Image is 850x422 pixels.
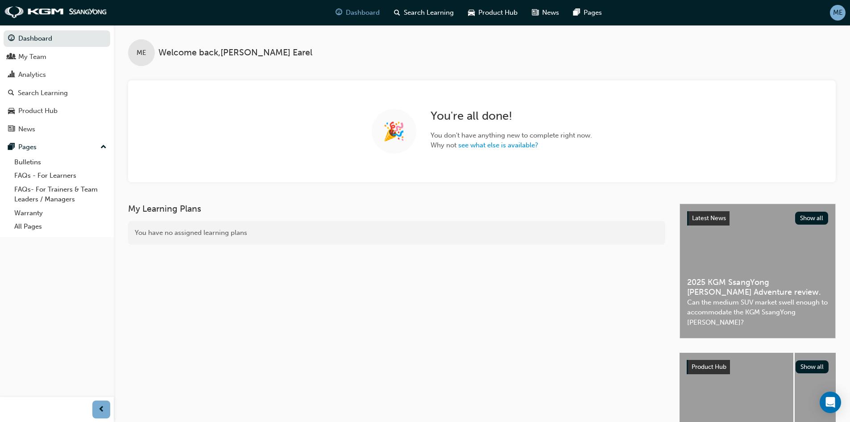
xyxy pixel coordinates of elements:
a: news-iconNews [525,4,566,22]
button: Pages [4,139,110,155]
span: guage-icon [8,35,15,43]
span: Pages [584,8,602,18]
a: Search Learning [4,85,110,101]
a: guage-iconDashboard [328,4,387,22]
span: chart-icon [8,71,15,79]
div: Search Learning [18,88,68,98]
span: search-icon [394,7,400,18]
a: Product HubShow all [687,360,829,374]
a: Latest NewsShow all [687,211,828,226]
a: pages-iconPages [566,4,609,22]
span: ME [137,48,146,58]
span: Product Hub [692,363,726,371]
span: car-icon [8,107,15,115]
span: Dashboard [346,8,380,18]
button: ME [830,5,846,21]
div: Product Hub [18,106,58,116]
h3: My Learning Plans [128,204,665,214]
span: Why not [431,140,592,150]
span: pages-icon [573,7,580,18]
span: Search Learning [404,8,454,18]
img: kgm [4,6,107,19]
span: people-icon [8,53,15,61]
span: guage-icon [336,7,342,18]
div: News [18,124,35,134]
span: news-icon [8,125,15,134]
a: Bulletins [11,155,110,169]
button: Show all [796,360,829,373]
a: My Team [4,49,110,65]
a: Dashboard [4,30,110,47]
div: Open Intercom Messenger [820,392,841,413]
h2: You're all done! [431,109,592,123]
span: 2025 KGM SsangYong [PERSON_NAME] Adventure review. [687,277,828,297]
span: Latest News [692,214,726,222]
div: You have no assigned learning plans [128,221,665,245]
div: Analytics [18,70,46,80]
div: Pages [18,142,37,152]
button: DashboardMy TeamAnalyticsSearch LearningProduct HubNews [4,29,110,139]
a: see what else is available? [458,141,538,149]
a: search-iconSearch Learning [387,4,461,22]
span: car-icon [468,7,475,18]
div: My Team [18,52,46,62]
a: FAQs- For Trainers & Team Leaders / Managers [11,183,110,206]
a: Product Hub [4,103,110,119]
a: car-iconProduct Hub [461,4,525,22]
span: You don't have anything new to complete right now. [431,130,592,141]
span: Welcome back , [PERSON_NAME] Earel [158,48,312,58]
span: pages-icon [8,143,15,151]
span: ME [833,8,843,18]
button: Show all [795,212,829,225]
a: Latest NewsShow all2025 KGM SsangYong [PERSON_NAME] Adventure review.Can the medium SUV market sw... [680,204,836,338]
a: FAQs - For Learners [11,169,110,183]
span: up-icon [100,142,107,153]
span: prev-icon [98,404,105,415]
span: news-icon [532,7,539,18]
span: Product Hub [478,8,518,18]
a: Analytics [4,67,110,83]
a: All Pages [11,220,110,234]
a: News [4,121,110,138]
span: News [542,8,559,18]
span: 🎉 [383,126,405,137]
a: Warranty [11,206,110,220]
span: search-icon [8,89,14,97]
span: Can the medium SUV market swell enough to accommodate the KGM SsangYong [PERSON_NAME]? [687,297,828,328]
